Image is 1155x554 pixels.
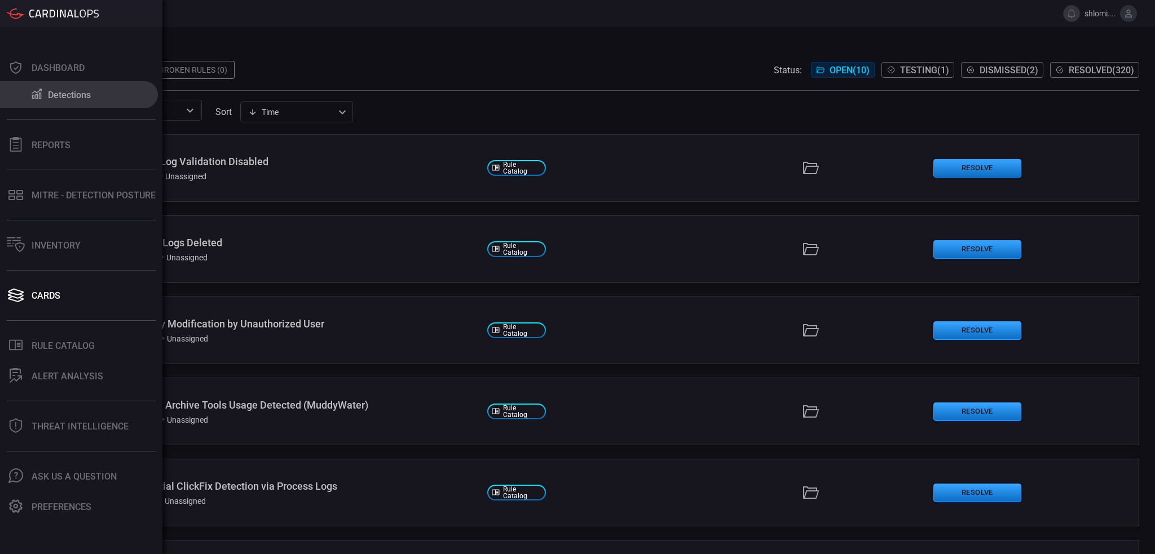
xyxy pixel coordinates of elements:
[48,90,91,100] div: Detections
[248,107,335,118] div: Time
[900,65,949,76] span: Testing ( 1 )
[84,156,478,167] div: AWS - Cloudtrail Log Validation Disabled
[830,65,870,76] span: Open ( 10 )
[1069,65,1134,76] span: Resolved ( 320 )
[503,405,541,418] span: Rule Catalog
[156,415,208,424] div: Unassigned
[153,497,206,506] div: Unassigned
[961,62,1043,78] button: Dismissed(2)
[32,340,95,351] div: Rule Catalog
[503,242,541,256] span: Rule Catalog
[933,240,1021,259] button: Resolve
[980,65,1038,76] span: Dismissed ( 2 )
[32,240,81,251] div: Inventory
[84,480,478,492] div: Windows - Potential ClickFix Detection via Process Logs
[32,63,85,73] div: Dashboard
[32,371,103,382] div: ALERT ANALYSIS
[154,172,206,181] div: Unassigned
[503,486,541,499] span: Rule Catalog
[32,471,117,482] div: Ask Us A Question
[182,103,198,118] button: Open
[933,321,1021,340] button: Resolve
[1050,62,1139,78] button: Resolved(320)
[155,253,208,262] div: Unassigned
[881,62,954,78] button: Testing(1)
[933,484,1021,502] button: Resolve
[32,290,60,301] div: Cards
[84,318,478,330] div: AWS - Access Key Modification by Unauthorized User
[933,402,1021,421] button: Resolve
[84,399,478,411] div: Windows - Native Archive Tools Usage Detected (MuddyWater)
[156,334,208,343] div: Unassigned
[503,323,541,337] span: Rule Catalog
[84,237,478,249] div: AWS - CloudTrail Logs Deleted
[215,107,232,117] label: sort
[1085,9,1116,18] span: shlomi.dr
[774,65,802,76] span: Status:
[32,190,156,201] div: MITRE - Detection Posture
[32,421,129,432] div: Threat Intelligence
[32,140,70,150] div: Reports
[152,61,235,79] div: Broken Rules (0)
[811,62,875,78] button: Open(10)
[933,159,1021,178] button: Resolve
[32,502,91,512] div: Preferences
[503,161,541,175] span: Rule Catalog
